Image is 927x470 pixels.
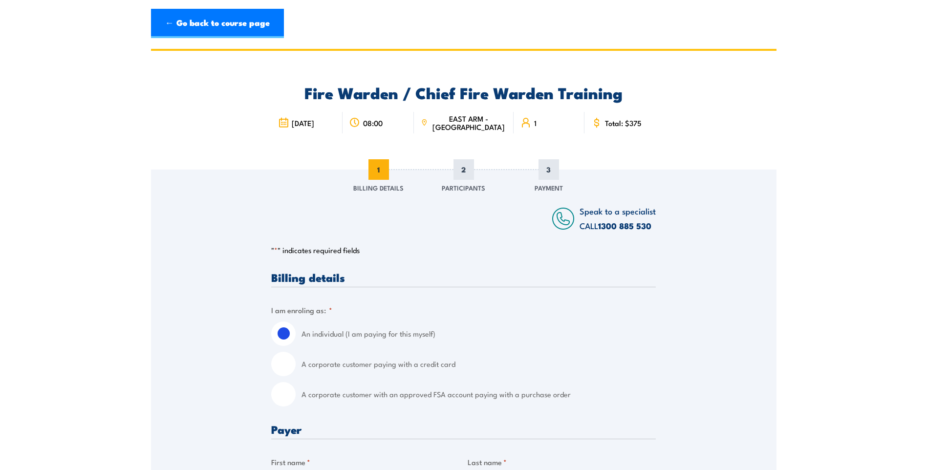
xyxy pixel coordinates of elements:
[605,119,642,127] span: Total: $375
[302,352,656,376] label: A corporate customer paying with a credit card
[363,119,383,127] span: 08:00
[535,183,563,192] span: Payment
[271,304,332,316] legend: I am enroling as:
[271,245,656,255] p: " " indicates required fields
[271,85,656,99] h2: Fire Warden / Chief Fire Warden Training
[271,272,656,283] h3: Billing details
[442,183,485,192] span: Participants
[271,456,460,468] label: First name
[468,456,656,468] label: Last name
[453,159,474,180] span: 2
[302,382,656,406] label: A corporate customer with an approved FSA account paying with a purchase order
[353,183,404,192] span: Billing Details
[151,9,284,38] a: ← Go back to course page
[598,219,651,232] a: 1300 885 530
[431,114,506,131] span: EAST ARM - [GEOGRAPHIC_DATA]
[539,159,559,180] span: 3
[368,159,389,180] span: 1
[292,119,314,127] span: [DATE]
[534,119,537,127] span: 1
[271,424,656,435] h3: Payer
[580,205,656,232] span: Speak to a specialist CALL
[302,321,656,346] label: An individual (I am paying for this myself)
